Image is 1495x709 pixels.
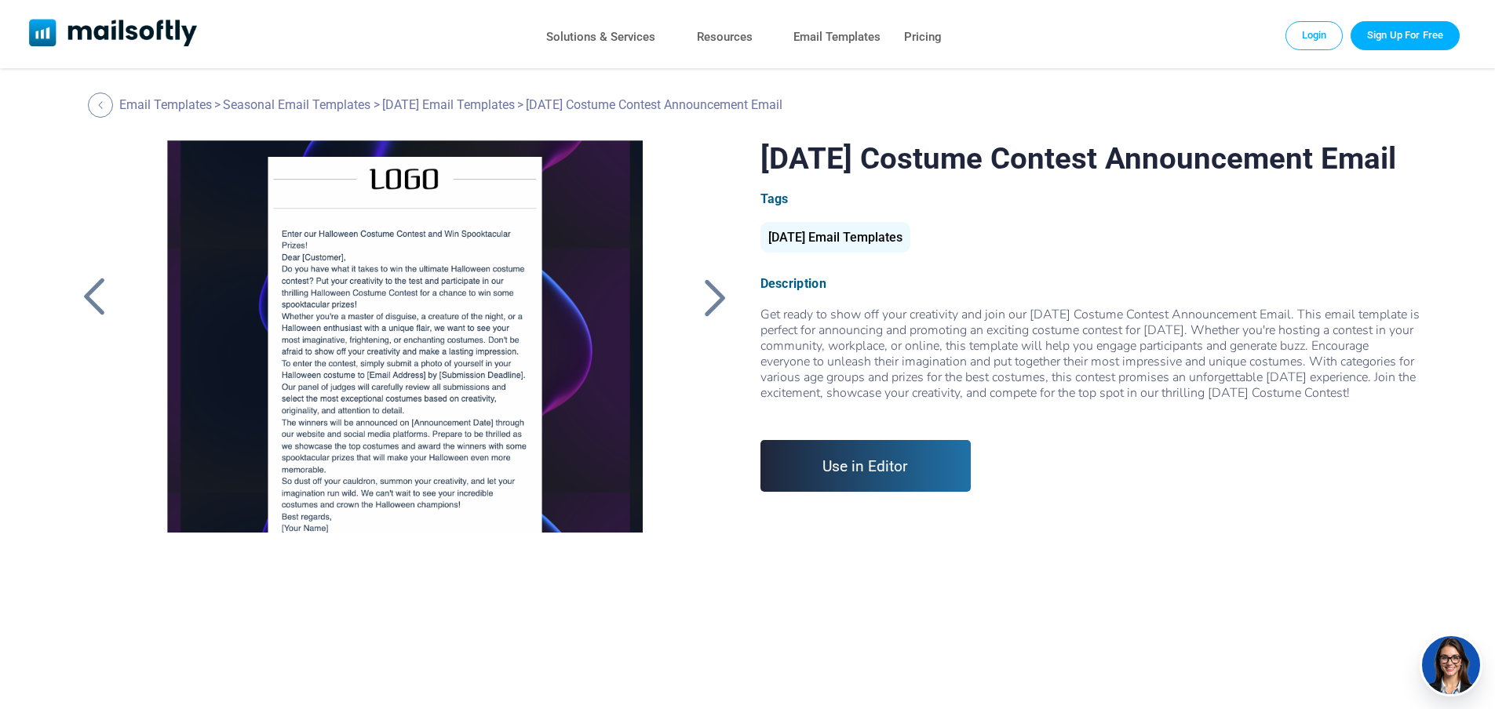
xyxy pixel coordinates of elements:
[760,307,1420,416] div: Get ready to show off your creativity and join our [DATE] Costume Contest Announcement Email. Thi...
[382,97,515,112] a: [DATE] Email Templates
[1351,21,1460,49] a: Trial
[904,26,942,49] a: Pricing
[697,26,753,49] a: Resources
[75,277,114,318] a: Back
[223,97,370,112] a: Seasonal Email Templates
[760,276,1420,291] div: Description
[760,236,910,243] a: [DATE] Email Templates
[760,191,1420,206] div: Tags
[696,277,735,318] a: Back
[760,140,1420,176] h1: [DATE] Costume Contest Announcement Email
[760,222,910,253] div: [DATE] Email Templates
[793,26,881,49] a: Email Templates
[140,140,669,533] a: Halloween Costume Contest Announcement Email
[546,26,655,49] a: Solutions & Services
[88,93,117,118] a: Back
[119,97,212,112] a: Email Templates
[1285,21,1344,49] a: Login
[760,440,972,492] a: Use in Editor
[29,19,198,49] a: Mailsoftly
